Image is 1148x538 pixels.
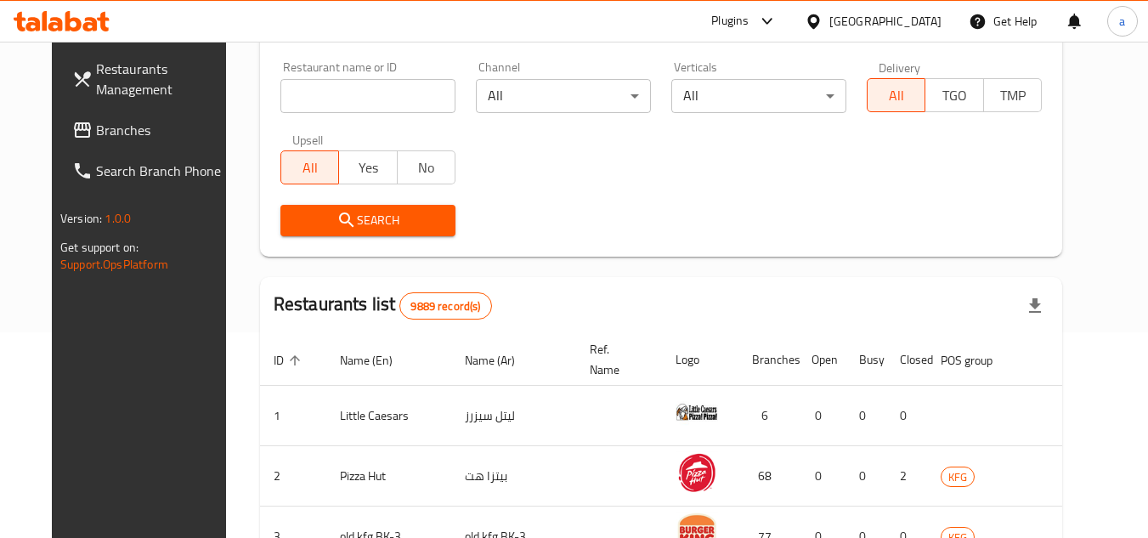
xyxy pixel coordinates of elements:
[59,48,244,110] a: Restaurants Management
[465,350,537,371] span: Name (Ar)
[738,386,798,446] td: 6
[942,467,974,487] span: KFG
[845,386,886,446] td: 0
[941,350,1015,371] span: POS group
[867,78,925,112] button: All
[879,61,921,73] label: Delivery
[451,386,576,446] td: ليتل سيزرز
[476,79,651,113] div: All
[886,386,927,446] td: 0
[991,83,1035,108] span: TMP
[738,334,798,386] th: Branches
[397,150,455,184] button: No
[96,120,230,140] span: Branches
[399,292,491,320] div: Total records count
[96,161,230,181] span: Search Branch Phone
[738,446,798,507] td: 68
[829,12,942,31] div: [GEOGRAPHIC_DATA]
[274,350,306,371] span: ID
[1015,286,1055,326] div: Export file
[340,350,415,371] span: Name (En)
[1119,12,1125,31] span: a
[662,334,738,386] th: Logo
[288,156,332,180] span: All
[932,83,976,108] span: TGO
[60,236,139,258] span: Get support on:
[798,446,845,507] td: 0
[105,207,131,229] span: 1.0.0
[711,11,749,31] div: Plugins
[338,150,397,184] button: Yes
[451,446,576,507] td: بيتزا هت
[346,156,390,180] span: Yes
[798,386,845,446] td: 0
[886,334,927,386] th: Closed
[874,83,919,108] span: All
[60,253,168,275] a: Support.OpsPlatform
[292,133,324,145] label: Upsell
[400,298,490,314] span: 9889 record(s)
[886,446,927,507] td: 2
[280,79,455,113] input: Search for restaurant name or ID..
[274,292,492,320] h2: Restaurants list
[280,20,1042,46] h2: Restaurant search
[326,446,451,507] td: Pizza Hut
[671,79,846,113] div: All
[260,446,326,507] td: 2
[326,386,451,446] td: Little Caesars
[59,150,244,191] a: Search Branch Phone
[925,78,983,112] button: TGO
[60,207,102,229] span: Version:
[590,339,642,380] span: Ref. Name
[676,391,718,433] img: Little Caesars
[294,210,442,231] span: Search
[845,446,886,507] td: 0
[798,334,845,386] th: Open
[676,451,718,494] img: Pizza Hut
[280,150,339,184] button: All
[404,156,449,180] span: No
[280,205,455,236] button: Search
[96,59,230,99] span: Restaurants Management
[59,110,244,150] a: Branches
[983,78,1042,112] button: TMP
[260,386,326,446] td: 1
[845,334,886,386] th: Busy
